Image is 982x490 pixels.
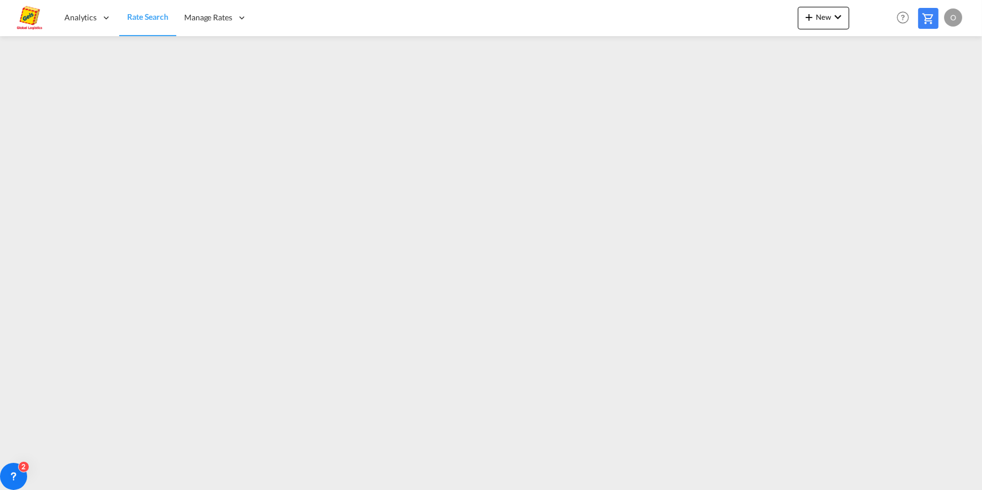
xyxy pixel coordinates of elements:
[944,8,962,27] div: O
[17,5,42,31] img: a2a4a140666c11eeab5485e577415959.png
[802,12,845,21] span: New
[893,8,918,28] div: Help
[64,12,97,23] span: Analytics
[802,10,816,24] md-icon: icon-plus 400-fg
[798,7,849,29] button: icon-plus 400-fgNewicon-chevron-down
[831,10,845,24] md-icon: icon-chevron-down
[184,12,232,23] span: Manage Rates
[893,8,913,27] span: Help
[127,12,168,21] span: Rate Search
